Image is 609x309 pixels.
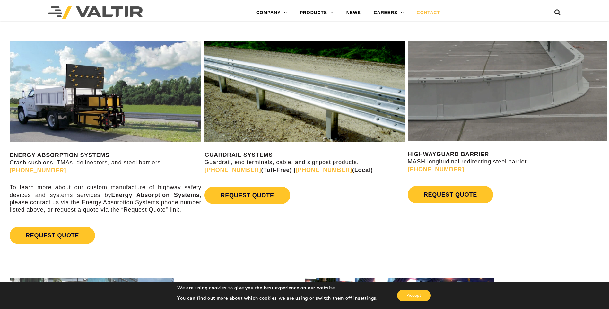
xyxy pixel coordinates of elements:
a: [PHONE_NUMBER] [408,166,464,172]
p: We are using cookies to give you the best experience on our website. [177,285,378,291]
strong: HIGHWAYGUARD BARRIER [408,151,489,157]
img: Valtir [48,6,143,19]
a: CAREERS [367,6,410,19]
p: Crash cushions, TMAs, delineators, and steel barriers. [10,152,201,174]
strong: (Toll-Free) | (Local) [204,167,373,173]
button: settings [358,296,376,301]
strong: ENERGY ABSORPTION SYSTEMS [10,152,109,158]
p: Guardrail, end terminals, cable, and signpost products. [204,151,404,174]
a: [PHONE_NUMBER] [10,167,66,173]
a: [PHONE_NUMBER] [296,167,352,173]
a: REQUEST QUOTE [408,186,493,203]
strong: GUARDRAIL SYSTEMS [204,152,273,158]
a: CONTACT [410,6,447,19]
a: [PHONE_NUMBER] [204,167,261,173]
img: Guardrail Contact Us Page Image [204,41,404,142]
img: Radius-Barrier-Section-Highwayguard3 [408,41,607,141]
a: COMPANY [250,6,293,19]
button: Accept [397,290,431,301]
a: REQUEST QUOTE [10,227,95,244]
p: MASH longitudinal redirecting steel barrier. [408,151,607,173]
p: To learn more about our custom manufacture of highway safety devices and systems services by , pl... [10,184,201,214]
img: SS180M Contact Us Page Image [10,41,201,142]
a: PRODUCTS [293,6,340,19]
a: REQUEST QUOTE [204,187,290,204]
a: NEWS [340,6,367,19]
strong: Energy Absorption Systems [111,192,199,198]
p: You can find out more about which cookies we are using or switch them off in . [177,296,378,301]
